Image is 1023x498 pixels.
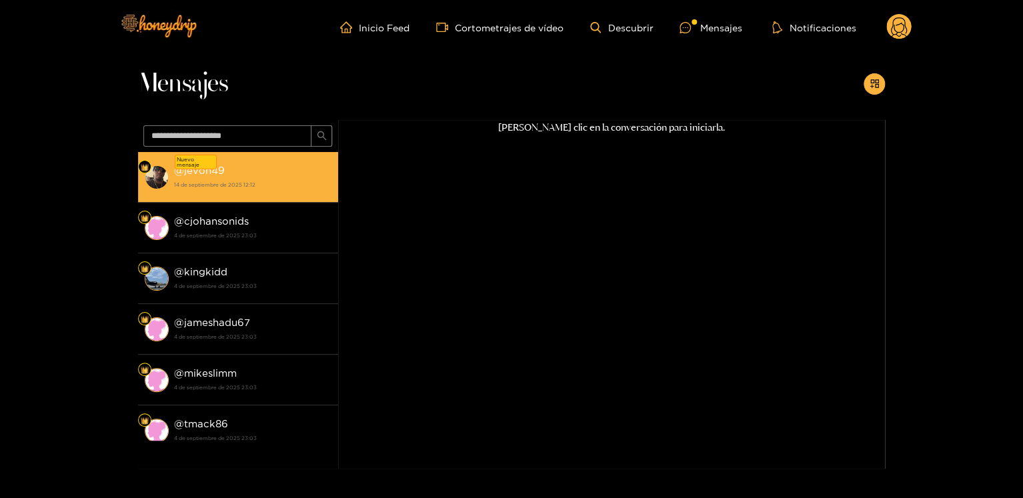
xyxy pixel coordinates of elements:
font: 4 de septiembre de 2025 23:03 [174,334,257,339]
font: 4 de septiembre de 2025 23:03 [174,283,257,289]
img: conversación [145,165,169,189]
img: conversación [145,368,169,392]
font: 4 de septiembre de 2025 23:03 [174,385,257,390]
font: Descubrir [608,23,653,33]
img: conversación [145,317,169,341]
font: Mensajes [138,71,228,97]
font: 4 de septiembre de 2025 23:03 [174,233,257,238]
img: conversación [145,267,169,291]
img: Nivel de ventilador [141,214,149,222]
img: conversación [145,419,169,443]
font: Nuevo mensaje [177,157,199,167]
font: Cortometrajes de vídeo [455,23,564,33]
font: @cjohansonids [174,215,249,227]
font: jevon49 [184,165,225,176]
a: Cortometrajes de vídeo [436,21,564,33]
font: [PERSON_NAME] clic en la conversación para iniciarla. [498,121,725,133]
button: Notificaciones [768,21,860,34]
span: añadir a la tienda de aplicaciones [870,79,880,90]
font: Notificaciones [789,23,856,33]
font: @ [174,317,184,328]
font: tmack86 [184,418,228,429]
img: conversación [145,216,169,240]
img: Nivel de ventilador [141,315,149,323]
button: añadir a la tienda de aplicaciones [864,73,885,95]
font: Mensajes [700,23,742,33]
img: Nivel de ventilador [141,163,149,171]
a: Descubrir [590,22,653,33]
font: @ [174,165,184,176]
img: Nivel de ventilador [141,417,149,425]
font: @kingkidd [174,266,227,277]
font: @ [174,418,184,429]
button: buscar [311,125,332,147]
img: Nivel de ventilador [141,366,149,374]
span: buscar [317,131,327,142]
font: 14 de septiembre de 2025 12:12 [174,182,255,187]
font: jameshadu67 [184,317,250,328]
a: Inicio Feed [340,21,409,33]
font: 4 de septiembre de 2025 23:03 [174,435,257,441]
span: hogar [340,21,359,33]
font: @mikeslimm [174,367,237,379]
span: cámara de vídeo [436,21,455,33]
font: Inicio Feed [359,23,409,33]
img: Nivel de ventilador [141,265,149,273]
